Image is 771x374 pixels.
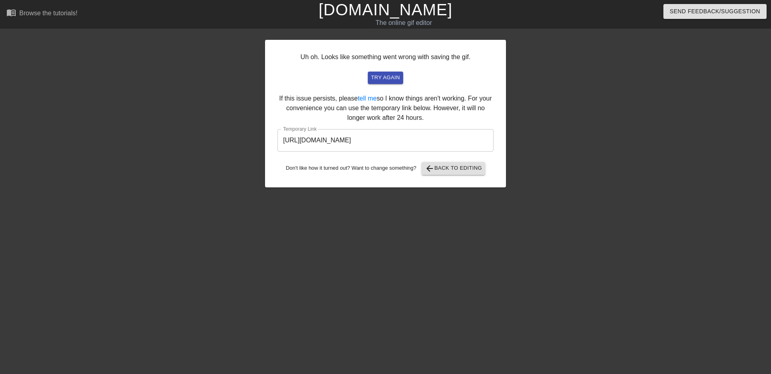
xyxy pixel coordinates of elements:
[368,72,403,84] button: try again
[371,73,400,82] span: try again
[265,40,506,187] div: Uh oh. Looks like something went wrong with saving the gif. If this issue persists, please so I k...
[425,164,434,173] span: arrow_back
[19,10,78,16] div: Browse the tutorials!
[663,4,767,19] button: Send Feedback/Suggestion
[6,8,78,20] a: Browse the tutorials!
[318,1,452,18] a: [DOMAIN_NAME]
[422,162,485,175] button: Back to Editing
[277,162,494,175] div: Don't like how it turned out? Want to change something?
[6,8,16,17] span: menu_book
[425,164,482,173] span: Back to Editing
[277,129,494,152] input: bare
[358,95,377,102] a: tell me
[261,18,547,28] div: The online gif editor
[670,6,760,16] span: Send Feedback/Suggestion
